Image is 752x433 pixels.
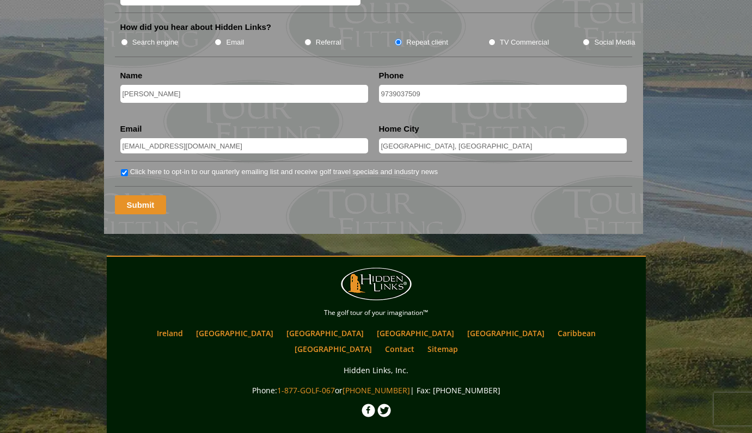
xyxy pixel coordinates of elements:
[406,37,448,48] label: Repeat client
[132,37,179,48] label: Search engine
[109,363,643,377] p: Hidden Links, Inc.
[316,37,341,48] label: Referral
[277,385,335,395] a: 1-877-GOLF-067
[500,37,549,48] label: TV Commercial
[462,325,550,341] a: [GEOGRAPHIC_DATA]
[362,404,375,417] img: Facebook
[151,325,188,341] a: Ireland
[120,123,142,134] label: Email
[380,341,420,357] a: Contact
[343,385,410,395] a: [PHONE_NUMBER]
[289,341,377,357] a: [GEOGRAPHIC_DATA]
[371,325,460,341] a: [GEOGRAPHIC_DATA]
[109,383,643,397] p: Phone: or | Fax: [PHONE_NUMBER]
[422,341,463,357] a: Sitemap
[109,307,643,319] p: The golf tour of your imagination™
[281,325,369,341] a: [GEOGRAPHIC_DATA]
[191,325,279,341] a: [GEOGRAPHIC_DATA]
[379,70,404,81] label: Phone
[226,37,244,48] label: Email
[115,195,167,214] input: Submit
[594,37,635,48] label: Social Media
[379,123,419,134] label: Home City
[377,404,391,417] img: Twitter
[120,70,143,81] label: Name
[120,22,272,33] label: How did you hear about Hidden Links?
[552,325,601,341] a: Caribbean
[130,166,438,177] label: Click here to opt-in to our quarterly emailing list and receive golf travel specials and industry...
